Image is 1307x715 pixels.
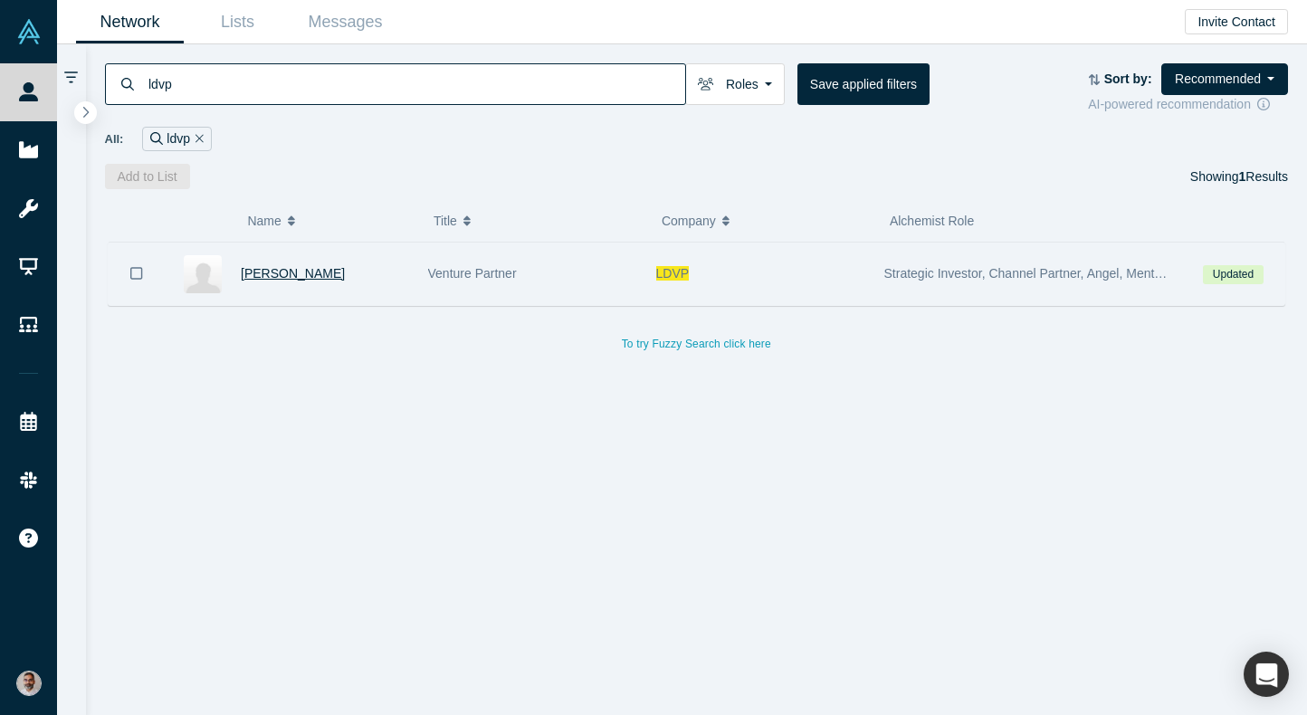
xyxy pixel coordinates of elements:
[1104,71,1152,86] strong: Sort by:
[105,164,190,189] button: Add to List
[190,129,204,149] button: Remove Filter
[428,266,517,281] span: Venture Partner
[147,62,685,105] input: Search by name, title, company, summary, expertise, investment criteria or topics of focus
[16,671,42,696] img: Gotam Bhardwaj's Account
[884,266,1190,281] span: Strategic Investor, Channel Partner, Angel, Mentor, VC
[16,19,42,44] img: Alchemist Vault Logo
[890,214,974,228] span: Alchemist Role
[184,1,291,43] a: Lists
[247,202,415,240] button: Name
[1185,9,1288,34] button: Invite Contact
[184,255,222,293] img: Li Lin's Profile Image
[434,202,643,240] button: Title
[1239,169,1288,184] span: Results
[662,202,716,240] span: Company
[797,63,930,105] button: Save applied filters
[105,130,124,148] span: All:
[142,127,211,151] div: ldvp
[1190,164,1288,189] div: Showing
[241,266,345,281] a: [PERSON_NAME]
[1088,95,1288,114] div: AI-powered recommendation
[109,242,165,305] button: Bookmark
[1239,169,1246,184] strong: 1
[685,63,785,105] button: Roles
[609,332,784,356] button: To try Fuzzy Search click here
[662,202,871,240] button: Company
[1161,63,1288,95] button: Recommended
[291,1,399,43] a: Messages
[76,1,184,43] a: Network
[1203,265,1263,284] span: Updated
[656,266,690,281] span: LDVP
[434,202,457,240] span: Title
[247,202,281,240] span: Name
